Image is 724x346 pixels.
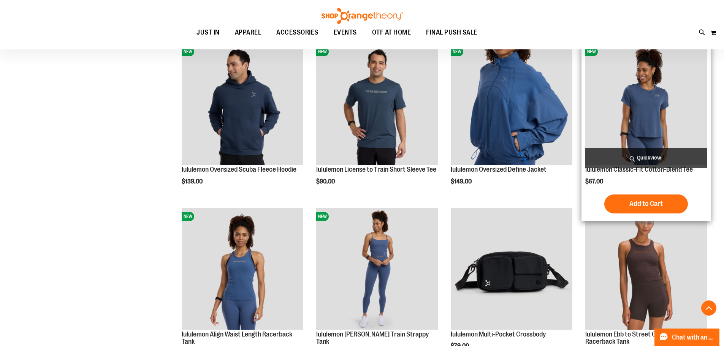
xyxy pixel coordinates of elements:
[276,24,318,41] span: ACCESSORIES
[451,208,572,331] a: lululemon Multi-Pocket Crossbody
[451,43,572,165] img: lululemon Oversized Define Jacket
[316,43,438,165] img: lululemon License to Train Short Sleeve Tee
[182,166,296,173] a: lululemon Oversized Scuba Fleece Hoodie
[451,166,547,173] a: lululemon Oversized Define Jacket
[585,47,598,56] span: NEW
[178,39,307,204] div: product
[316,43,438,166] a: lululemon License to Train Short Sleeve TeeNEW
[426,24,477,41] span: FINAL PUSH SALE
[701,300,716,316] button: Back To Top
[316,208,438,330] img: lululemon Wunder Train Strappy Tank
[451,208,572,330] img: lululemon Multi-Pocket Crossbody
[316,212,329,221] span: NEW
[585,43,707,165] img: lululemon Classic-Fit Cotton-Blend Tee
[451,178,473,185] span: $149.00
[269,24,326,41] a: ACCESSORIES
[585,43,707,166] a: lululemon Classic-Fit Cotton-Blend TeeNEW
[316,47,329,56] span: NEW
[585,166,693,173] a: lululemon Classic-Fit Cotton-Blend Tee
[182,212,194,221] span: NEW
[182,330,292,346] a: lululemon Align Waist Length Racerback Tank
[364,24,419,41] a: OTF AT HOME
[316,330,429,346] a: lululemon [PERSON_NAME] Train Strappy Tank
[189,24,227,41] a: JUST IN
[182,43,303,165] img: lululemon Oversized Scuba Fleece Hoodie
[585,148,707,168] a: Quickview
[585,208,707,330] img: lululemon Ebb to Street Cropped Racerback Tank
[182,43,303,166] a: lululemon Oversized Scuba Fleece HoodieNEW
[182,208,303,330] img: lululemon Align Waist Length Racerback Tank
[451,47,463,56] span: NEW
[320,8,404,24] img: Shop Orangetheory
[604,194,688,213] button: Add to Cart
[312,39,442,204] div: product
[326,24,364,41] a: EVENTS
[451,43,572,166] a: lululemon Oversized Define JacketNEW
[581,39,711,221] div: product
[182,47,194,56] span: NEW
[182,208,303,331] a: lululemon Align Waist Length Racerback TankNEW
[196,24,220,41] span: JUST IN
[451,330,546,338] a: lululemon Multi-Pocket Crossbody
[227,24,269,41] a: APPAREL
[316,178,336,185] span: $90.00
[316,166,436,173] a: lululemon License to Train Short Sleeve Tee
[585,330,676,346] a: lululemon Ebb to Street Cropped Racerback Tank
[447,39,576,204] div: product
[334,24,357,41] span: EVENTS
[585,208,707,331] a: lululemon Ebb to Street Cropped Racerback Tank
[629,199,663,208] span: Add to Cart
[672,334,715,341] span: Chat with an Expert
[182,178,204,185] span: $139.00
[654,329,720,346] button: Chat with an Expert
[418,24,485,41] a: FINAL PUSH SALE
[316,208,438,331] a: lululemon Wunder Train Strappy TankNEW
[235,24,261,41] span: APPAREL
[372,24,411,41] span: OTF AT HOME
[585,178,604,185] span: $67.00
